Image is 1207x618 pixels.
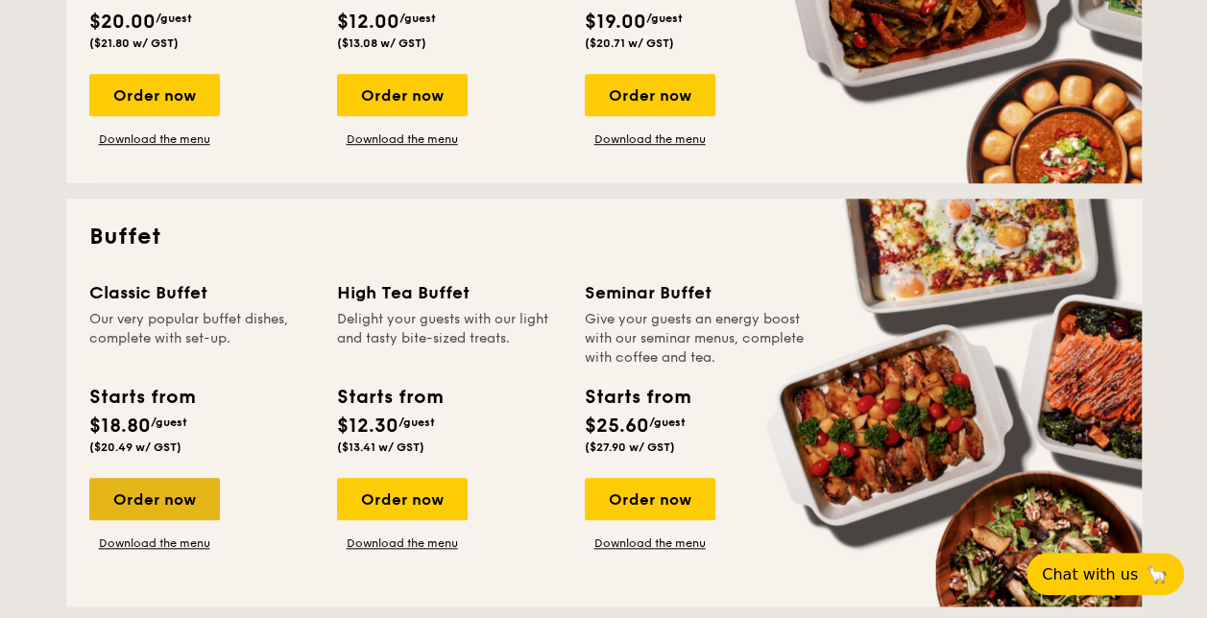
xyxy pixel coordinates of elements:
[585,478,715,520] div: Order now
[585,440,675,454] span: ($27.90 w/ GST)
[337,310,562,368] div: Delight your guests with our light and tasty bite-sized treats.
[585,74,715,116] div: Order now
[337,440,424,454] span: ($13.41 w/ GST)
[89,222,1119,252] h2: Buffet
[337,415,398,438] span: $12.30
[585,310,809,368] div: Give your guests an energy boost with our seminar menus, complete with coffee and tea.
[337,383,442,412] div: Starts from
[585,131,715,147] a: Download the menu
[1026,553,1184,595] button: Chat with us🦙
[585,36,674,50] span: ($20.71 w/ GST)
[151,416,187,429] span: /guest
[585,415,649,438] span: $25.60
[337,535,468,551] a: Download the menu
[89,478,220,520] div: Order now
[585,279,809,306] div: Seminar Buffet
[89,383,194,412] div: Starts from
[585,383,689,412] div: Starts from
[89,74,220,116] div: Order now
[89,131,220,147] a: Download the menu
[585,11,646,34] span: $19.00
[398,416,435,429] span: /guest
[337,74,468,116] div: Order now
[585,535,715,551] a: Download the menu
[337,11,399,34] span: $12.00
[89,279,314,306] div: Classic Buffet
[1042,565,1138,583] span: Chat with us
[89,36,179,50] span: ($21.80 w/ GST)
[337,131,468,147] a: Download the menu
[337,36,426,50] span: ($13.08 w/ GST)
[337,478,468,520] div: Order now
[646,12,683,25] span: /guest
[337,279,562,306] div: High Tea Buffet
[89,440,181,454] span: ($20.49 w/ GST)
[156,12,192,25] span: /guest
[89,415,151,438] span: $18.80
[89,11,156,34] span: $20.00
[89,535,220,551] a: Download the menu
[399,12,436,25] span: /guest
[649,416,686,429] span: /guest
[1146,563,1169,585] span: 🦙
[89,310,314,368] div: Our very popular buffet dishes, complete with set-up.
